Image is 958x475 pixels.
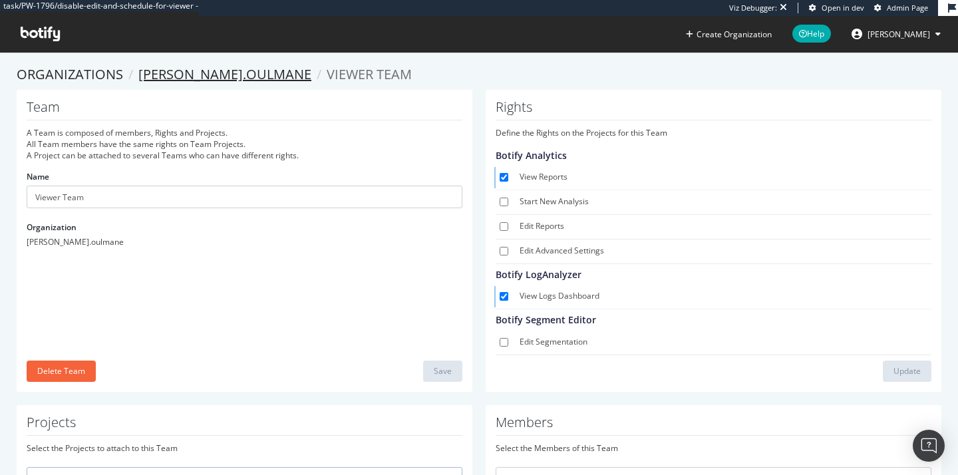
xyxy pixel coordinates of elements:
[37,365,85,377] div: Delete Team
[500,338,508,347] input: Edit Segmentation
[500,198,508,206] input: Start New Analysis
[520,290,926,303] label: View Logs Dashboard
[913,430,945,462] div: Open Intercom Messenger
[887,3,928,13] span: Admin Page
[27,236,462,247] div: [PERSON_NAME].oulmane
[520,220,926,234] label: Edit Reports
[27,127,462,161] div: A Team is composed of members, Rights and Projects. All Team members have the same rights on Team...
[27,186,462,208] input: Name
[809,3,864,13] a: Open in dev
[434,365,452,377] div: Save
[500,292,508,301] input: View Logs Dashboard
[27,222,77,233] label: Organization
[500,173,508,182] input: View Reports
[27,361,96,382] button: Delete Team
[496,269,926,279] h4: Botify LogAnalyzer
[496,150,926,160] h4: Botify Analytics
[423,361,462,382] button: Save
[327,65,412,83] span: Viewer Team
[17,65,941,84] ol: breadcrumbs
[27,100,462,120] h1: Team
[496,127,931,138] p: Define the Rights on the Projects for this Team
[496,100,931,120] h1: Rights
[27,171,49,182] label: Name
[520,245,926,258] label: Edit Advanced Settings
[500,247,508,255] input: Edit Advanced Settings
[27,415,462,436] h1: Projects
[883,361,931,382] button: Update
[868,29,930,40] span: alexandre
[520,196,926,209] label: Start New Analysis
[17,65,123,83] a: Organizations
[822,3,864,13] span: Open in dev
[520,336,926,349] label: Edit Segmentation
[496,415,931,436] h1: Members
[496,315,926,325] h4: Botify Segment Editor
[500,222,508,231] input: Edit Reports
[27,442,462,454] div: Select the Projects to attach to this Team
[874,3,928,13] a: Admin Page
[893,365,921,377] div: Update
[729,3,777,13] div: Viz Debugger:
[496,442,931,454] div: Select the Members of this Team
[792,25,831,43] span: Help
[138,65,311,83] a: [PERSON_NAME].oulmane
[520,171,926,184] label: View Reports
[841,23,951,45] button: [PERSON_NAME]
[685,28,772,41] button: Create Organization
